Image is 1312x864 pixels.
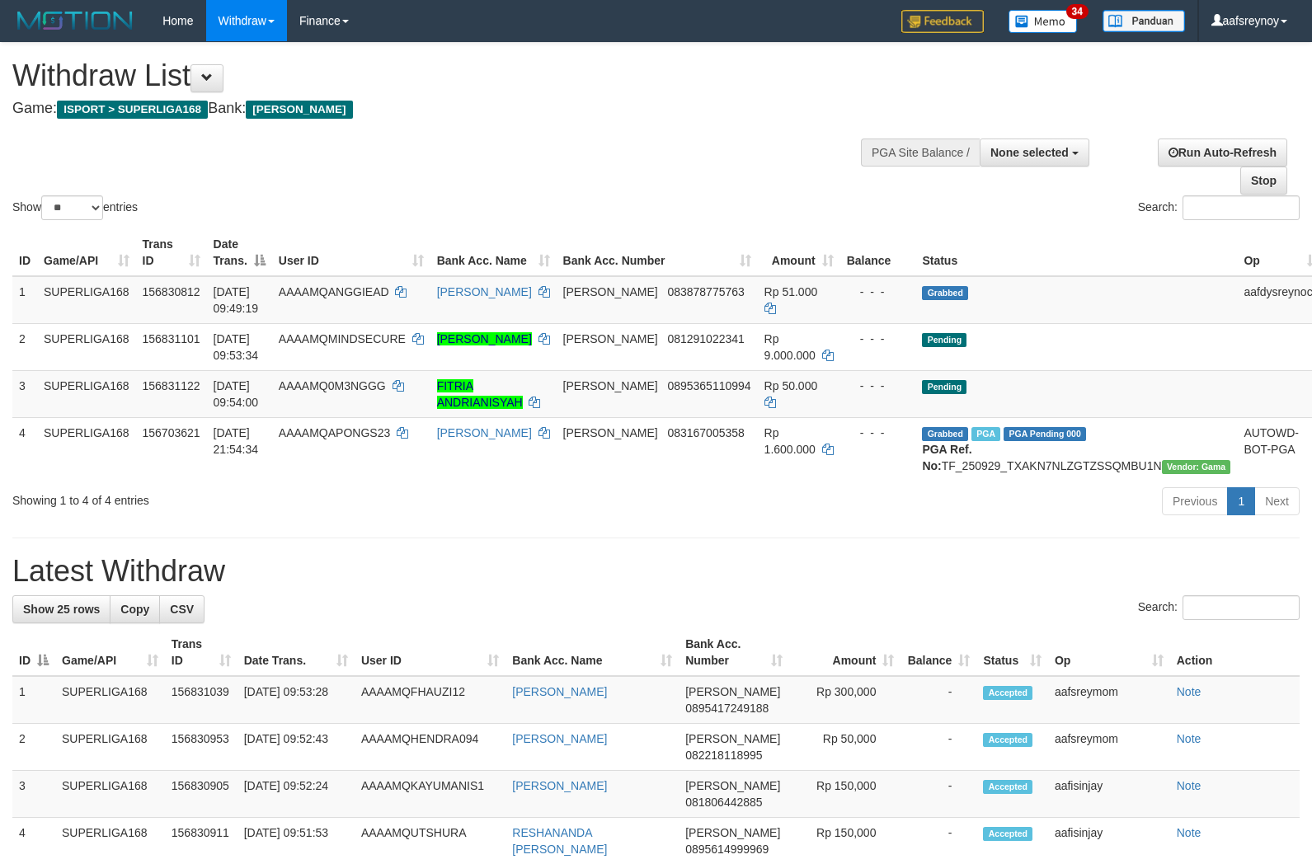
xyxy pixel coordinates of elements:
[685,749,762,762] span: Copy 082218118995 to clipboard
[1066,4,1089,19] span: 34
[12,486,534,509] div: Showing 1 to 4 of 4 entries
[12,59,858,92] h1: Withdraw List
[685,779,780,792] span: [PERSON_NAME]
[915,417,1237,481] td: TF_250929_TXAKN7NLZGTZSSQMBU1N
[983,827,1032,841] span: Accepted
[1138,195,1300,220] label: Search:
[971,427,1000,441] span: Marked by aafchhiseyha
[667,426,744,439] span: Copy 083167005358 to clipboard
[12,101,858,117] h4: Game: Bank:
[922,443,971,472] b: PGA Ref. No:
[1162,460,1231,474] span: Vendor URL: https://trx31.1velocity.biz
[685,685,780,698] span: [PERSON_NAME]
[1177,685,1201,698] a: Note
[237,629,355,676] th: Date Trans.: activate to sort column ascending
[355,771,506,818] td: AAAAMQKAYUMANIS1
[37,370,136,417] td: SUPERLIGA168
[1048,724,1170,771] td: aafsreymom
[789,629,901,676] th: Amount: activate to sort column ascending
[980,139,1089,167] button: None selected
[165,771,237,818] td: 156830905
[922,427,968,441] span: Grabbed
[37,229,136,276] th: Game/API: activate to sort column ascending
[685,732,780,745] span: [PERSON_NAME]
[922,380,966,394] span: Pending
[214,379,259,409] span: [DATE] 09:54:00
[764,379,818,392] span: Rp 50.000
[990,146,1069,159] span: None selected
[557,229,758,276] th: Bank Acc. Number: activate to sort column ascending
[143,285,200,298] span: 156830812
[437,426,532,439] a: [PERSON_NAME]
[901,771,976,818] td: -
[207,229,272,276] th: Date Trans.: activate to sort column descending
[37,417,136,481] td: SUPERLIGA168
[55,724,165,771] td: SUPERLIGA168
[437,285,532,298] a: [PERSON_NAME]
[563,426,658,439] span: [PERSON_NAME]
[12,771,55,818] td: 3
[41,195,103,220] select: Showentries
[170,603,194,616] span: CSV
[506,629,679,676] th: Bank Acc. Name: activate to sort column ascending
[847,378,910,394] div: - - -
[110,595,160,623] a: Copy
[12,555,1300,588] h1: Latest Withdraw
[55,629,165,676] th: Game/API: activate to sort column ascending
[37,276,136,324] td: SUPERLIGA168
[1158,139,1287,167] a: Run Auto-Refresh
[12,629,55,676] th: ID: activate to sort column descending
[159,595,205,623] a: CSV
[55,676,165,724] td: SUPERLIGA168
[1177,826,1201,839] a: Note
[1254,487,1300,515] a: Next
[1004,427,1086,441] span: PGA Pending
[355,676,506,724] td: AAAAMQFHAUZI12
[667,285,744,298] span: Copy 083878775763 to clipboard
[12,676,55,724] td: 1
[847,425,910,441] div: - - -
[901,10,984,33] img: Feedback.jpg
[1240,167,1287,195] a: Stop
[279,332,406,345] span: AAAAMQMINDSECURE
[861,139,980,167] div: PGA Site Balance /
[12,195,138,220] label: Show entries
[983,686,1032,700] span: Accepted
[847,284,910,300] div: - - -
[1170,629,1300,676] th: Action
[12,370,37,417] td: 3
[983,780,1032,794] span: Accepted
[55,771,165,818] td: SUPERLIGA168
[901,676,976,724] td: -
[512,685,607,698] a: [PERSON_NAME]
[758,229,840,276] th: Amount: activate to sort column ascending
[685,826,780,839] span: [PERSON_NAME]
[922,286,968,300] span: Grabbed
[214,332,259,362] span: [DATE] 09:53:34
[685,702,769,715] span: Copy 0895417249188 to clipboard
[279,379,386,392] span: AAAAMQ0M3NGGG
[847,331,910,347] div: - - -
[764,426,816,456] span: Rp 1.600.000
[437,379,523,409] a: FITRIA ANDRIANISYAH
[1048,629,1170,676] th: Op: activate to sort column ascending
[57,101,208,119] span: ISPORT > SUPERLIGA168
[1048,771,1170,818] td: aafisinjay
[165,724,237,771] td: 156830953
[355,629,506,676] th: User ID: activate to sort column ascending
[679,629,789,676] th: Bank Acc. Number: activate to sort column ascending
[430,229,557,276] th: Bank Acc. Name: activate to sort column ascending
[1183,595,1300,620] input: Search:
[237,724,355,771] td: [DATE] 09:52:43
[840,229,916,276] th: Balance
[1103,10,1185,32] img: panduan.png
[685,843,769,856] span: Copy 0895614999969 to clipboard
[12,595,111,623] a: Show 25 rows
[37,323,136,370] td: SUPERLIGA168
[563,285,658,298] span: [PERSON_NAME]
[12,323,37,370] td: 2
[143,426,200,439] span: 156703621
[563,379,658,392] span: [PERSON_NAME]
[12,417,37,481] td: 4
[143,379,200,392] span: 156831122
